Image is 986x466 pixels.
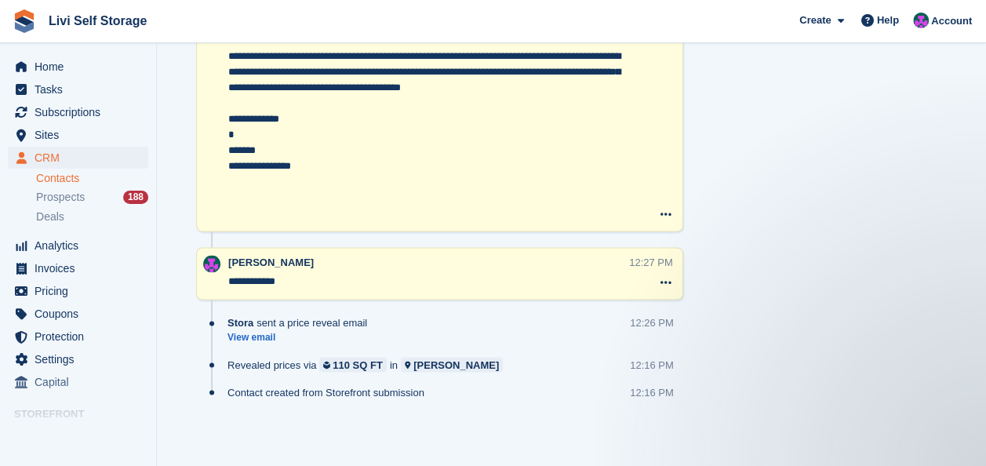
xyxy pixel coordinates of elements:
a: menu [8,235,148,257]
span: Online Store [35,426,129,448]
a: menu [8,280,148,302]
span: Storefront [14,406,156,422]
span: Prospects [36,190,85,205]
a: menu [8,56,148,78]
span: Analytics [35,235,129,257]
a: menu [8,257,148,279]
a: menu [8,147,148,169]
span: Help [877,13,899,28]
div: [PERSON_NAME] [413,357,499,372]
a: Contacts [36,171,148,186]
div: 12:26 PM [630,315,674,330]
div: 188 [123,191,148,204]
span: [PERSON_NAME] [228,257,314,268]
a: menu [8,326,148,348]
img: stora-icon-8386f47178a22dfd0bd8f6a31ec36ba5ce8667c1dd55bd0f319d3a0aa187defe.svg [13,9,36,33]
a: 110 SQ FT [319,357,386,372]
img: Graham Cameron [203,255,220,272]
span: Deals [36,209,64,224]
span: Account [931,13,972,29]
span: Protection [35,326,129,348]
a: Deals [36,209,148,225]
div: Contact created from Storefront submission [227,384,432,399]
div: 12:27 PM [629,255,673,270]
a: menu [8,303,148,325]
a: View email [227,331,375,344]
span: Home [35,56,129,78]
span: Subscriptions [35,101,129,123]
a: [PERSON_NAME] [401,357,503,372]
span: Pricing [35,280,129,302]
span: Tasks [35,78,129,100]
div: 12:16 PM [630,357,674,372]
span: Create [799,13,831,28]
div: 12:16 PM [630,384,674,399]
span: Settings [35,348,129,370]
a: menu [8,426,148,448]
a: Preview store [129,428,148,446]
a: menu [8,101,148,123]
span: Sites [35,124,129,146]
span: Coupons [35,303,129,325]
a: menu [8,78,148,100]
span: Invoices [35,257,129,279]
a: Prospects 188 [36,189,148,206]
span: CRM [35,147,129,169]
img: Graham Cameron [913,13,929,28]
a: Livi Self Storage [42,8,153,34]
a: menu [8,371,148,393]
div: Revealed prices via in [227,357,511,372]
span: Stora [227,315,253,330]
div: sent a price reveal email [227,315,375,330]
a: menu [8,124,148,146]
a: menu [8,348,148,370]
span: Capital [35,371,129,393]
div: 110 SQ FT [333,357,383,372]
